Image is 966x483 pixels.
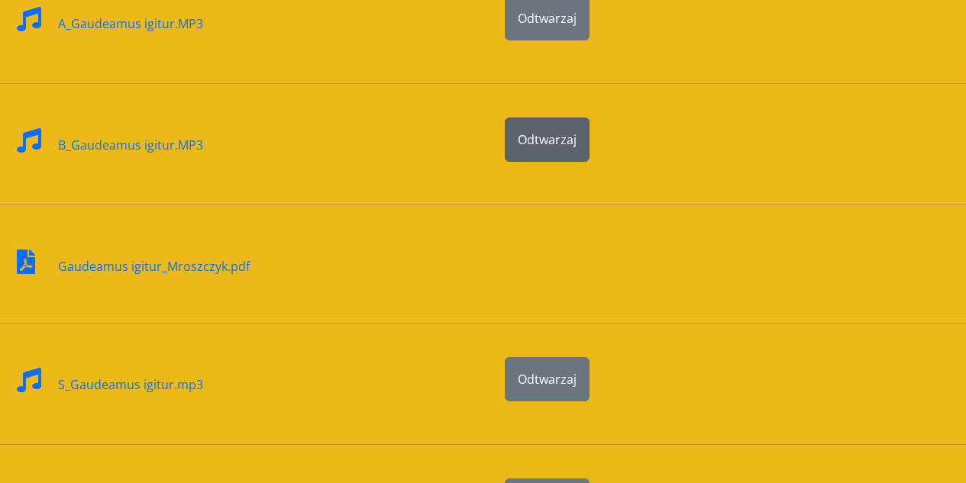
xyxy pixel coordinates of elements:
[505,357,590,401] button: Odtwarzaj
[505,118,590,162] button: Odtwarzaj
[518,371,577,388] span: Odtwarzaj
[58,356,203,394] div: S_Gaudeamus igitur.mp3
[9,345,203,411] a: S_Gaudeamus igitur.mp3
[9,227,250,292] a: Gaudeamus igitur_Mroszczyk.pdf
[518,131,577,148] span: Odtwarzaj
[9,105,203,171] a: B_Gaudeamus igitur.MP3
[58,238,250,275] div: Gaudeamus igitur_Mroszczyk.pdf
[518,10,577,27] span: Odtwarzaj
[58,117,203,154] div: B_Gaudeamus igitur.MP3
